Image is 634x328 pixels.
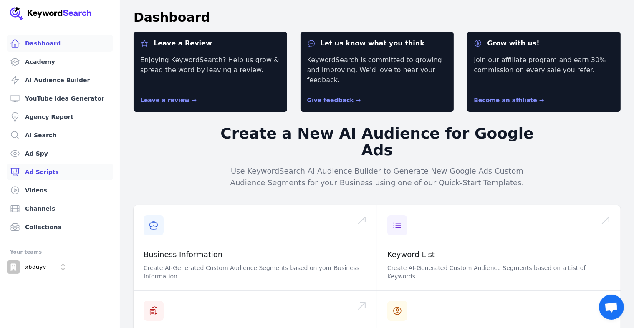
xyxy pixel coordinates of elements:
a: Business Information [144,250,222,259]
img: xbduyv [7,260,20,274]
span: → [356,97,361,103]
a: Keyword List [387,250,435,259]
p: xbduyv [25,263,46,271]
a: Leave a review [140,97,197,103]
a: Open chat [599,295,624,320]
span: → [192,97,197,103]
a: YouTube Idea Generator [7,90,113,107]
a: Academy [7,53,113,70]
a: Ad Spy [7,145,113,162]
dt: Let us know what you think [307,38,447,48]
img: Your Company [10,7,92,20]
a: Channels [7,200,113,217]
a: Videos [7,182,113,199]
p: Use KeywordSearch AI Audience Builder to Generate New Google Ads Custom Audience Segments for you... [217,165,538,189]
p: Enjoying KeywordSearch? Help us grow & spread the word by leaving a review. [140,55,280,85]
h1: Dashboard [134,10,210,25]
a: Collections [7,219,113,235]
a: Agency Report [7,108,113,125]
a: AI Search [7,127,113,144]
dt: Grow with us! [474,38,614,48]
span: → [539,97,544,103]
button: Open organization switcher [7,260,70,274]
dt: Leave a Review [140,38,280,48]
div: Your teams [10,247,110,257]
p: Join our affiliate program and earn 30% commission on every sale you refer. [474,55,614,85]
a: Become an affiliate [474,97,544,103]
a: Ad Scripts [7,164,113,180]
a: Give feedback [307,97,361,103]
a: Dashboard [7,35,113,52]
a: AI Audience Builder [7,72,113,88]
h2: Create a New AI Audience for Google Ads [217,125,538,159]
p: KeywordSearch is committed to growing and improving. We'd love to hear your feedback. [307,55,447,85]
